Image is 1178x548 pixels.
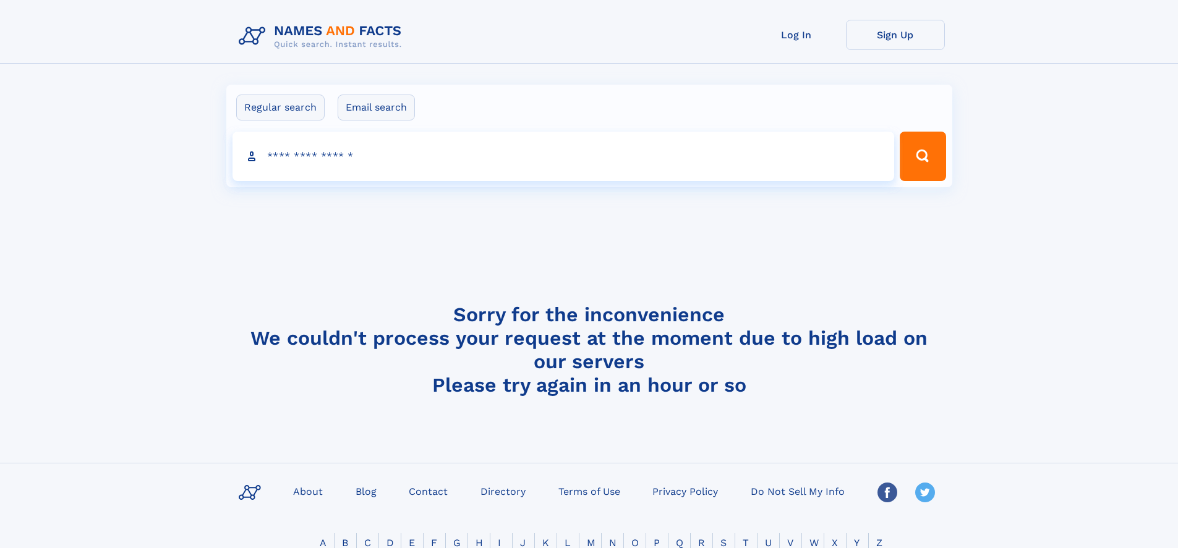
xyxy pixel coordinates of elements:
a: Do Not Sell My Info [746,482,850,500]
img: Twitter [915,483,935,502]
a: Terms of Use [553,482,625,500]
img: Facebook [877,483,897,502]
a: Privacy Policy [647,482,723,500]
a: About [288,482,328,500]
button: Search Button [900,132,945,181]
h4: Sorry for the inconvenience We couldn't process your request at the moment due to high load on ou... [234,303,945,397]
a: Contact [404,482,453,500]
label: Email search [338,95,415,120]
a: Sign Up [846,20,945,50]
input: search input [233,132,895,181]
img: Logo Names and Facts [234,20,412,53]
a: Directory [476,482,531,500]
label: Regular search [236,95,325,120]
a: Blog [351,482,382,500]
a: Log In [747,20,846,50]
